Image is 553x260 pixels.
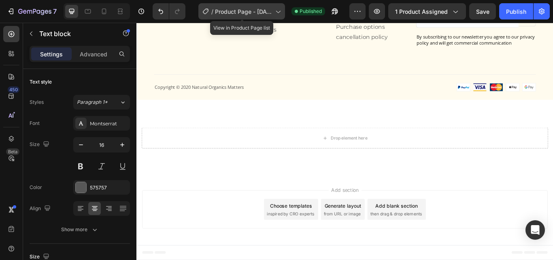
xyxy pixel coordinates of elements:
[30,78,52,86] div: Text style
[136,23,553,260] iframe: Design area
[80,50,107,58] p: Advanced
[218,219,262,227] span: from URL or image
[30,120,40,127] div: Font
[21,72,240,79] p: Copyright © 2020 Natural Organics Matters
[499,3,533,19] button: Publish
[152,219,207,227] span: inspired by CRO experts
[90,184,128,191] div: 575757
[153,3,185,19] div: Undo/Redo
[339,71,466,80] img: Alt Image
[61,226,99,234] div: Show more
[30,184,42,191] div: Color
[226,131,269,138] div: Drop element here
[279,209,328,218] div: Add blank section
[156,209,205,218] div: Choose templates
[395,7,448,16] span: 1 product assigned
[224,191,262,200] span: Add section
[30,203,52,214] div: Align
[3,3,60,19] button: 7
[90,120,128,127] div: Montserrat
[6,148,19,155] div: Beta
[30,222,130,237] button: Show more
[219,209,262,218] div: Generate layout
[211,7,213,16] span: /
[40,50,63,58] p: Settings
[73,95,130,110] button: Paragraph 1*
[300,8,322,15] span: Published
[476,8,489,15] span: Save
[327,13,465,27] p: By subscribing to our newsletter you agree to our privacy policy and will get commercial communic...
[39,29,108,39] p: Text block
[506,7,526,16] div: Publish
[30,139,51,150] div: Size
[388,3,466,19] button: 1 product assigned
[272,219,333,227] span: then drag & drop elements
[525,220,545,240] div: Open Intercom Messenger
[8,86,19,93] div: 450
[53,6,57,16] p: 7
[469,3,496,19] button: Save
[215,7,272,16] span: Product Page - [DATE] 16:23:34
[77,99,108,106] span: Paragraph 1*
[30,99,44,106] div: Styles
